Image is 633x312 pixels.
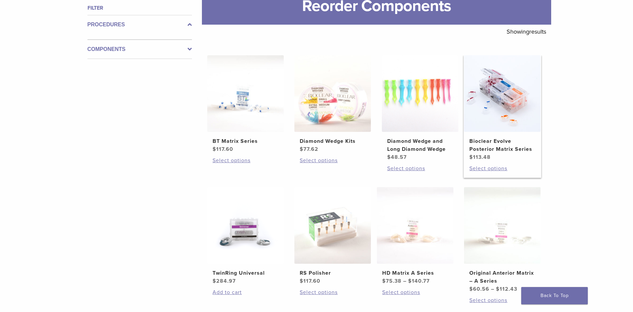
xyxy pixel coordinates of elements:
[464,55,541,161] a: Bioclear Evolve Posterior Matrix SeriesBioclear Evolve Posterior Matrix Series $113.48
[213,288,278,296] a: Add to cart: “TwinRing Universal”
[377,187,454,285] a: HD Matrix A SeriesHD Matrix A Series
[87,4,192,12] h4: Filter
[469,154,491,160] bdi: 113.48
[507,25,546,39] p: Showing results
[387,137,453,153] h2: Diamond Wedge and Long Diamond Wedge
[387,164,453,172] a: Select options for “Diamond Wedge and Long Diamond Wedge”
[496,286,517,292] bdi: 112.43
[294,55,371,132] img: Diamond Wedge Kits
[464,55,541,132] img: Bioclear Evolve Posterior Matrix Series
[469,286,473,292] span: $
[469,269,535,285] h2: Original Anterior Matrix – A Series
[403,278,406,284] span: –
[408,278,430,284] bdi: 140.77
[469,286,489,292] bdi: 60.56
[87,21,192,29] label: Procedures
[382,278,386,284] span: $
[464,187,541,293] a: Original Anterior Matrix - A SeriesOriginal Anterior Matrix – A Series
[300,288,366,296] a: Select options for “RS Polisher”
[521,287,588,304] a: Back To Top
[300,278,320,284] bdi: 117.60
[294,187,372,285] a: RS PolisherRS Polisher $117.60
[408,278,412,284] span: $
[207,187,284,264] img: TwinRing Universal
[213,278,216,284] span: $
[469,164,535,172] a: Select options for “Bioclear Evolve Posterior Matrix Series”
[496,286,500,292] span: $
[294,55,372,153] a: Diamond Wedge KitsDiamond Wedge Kits $77.62
[213,156,278,164] a: Select options for “BT Matrix Series”
[300,146,303,153] span: $
[213,137,278,145] h2: BT Matrix Series
[300,269,366,277] h2: RS Polisher
[300,278,303,284] span: $
[300,156,366,164] a: Select options for “Diamond Wedge Kits”
[382,288,448,296] a: Select options for “HD Matrix A Series”
[382,55,459,161] a: Diamond Wedge and Long Diamond WedgeDiamond Wedge and Long Diamond Wedge $48.57
[213,269,278,277] h2: TwinRing Universal
[382,55,458,132] img: Diamond Wedge and Long Diamond Wedge
[213,146,233,153] bdi: 117.60
[207,187,284,285] a: TwinRing UniversalTwinRing Universal $284.97
[213,146,216,153] span: $
[294,187,371,264] img: RS Polisher
[213,278,236,284] bdi: 284.97
[387,154,391,160] span: $
[377,187,453,264] img: HD Matrix A Series
[300,137,366,145] h2: Diamond Wedge Kits
[387,154,407,160] bdi: 48.57
[469,137,535,153] h2: Bioclear Evolve Posterior Matrix Series
[300,146,318,153] bdi: 77.62
[464,187,541,264] img: Original Anterior Matrix - A Series
[207,55,284,132] img: BT Matrix Series
[469,296,535,304] a: Select options for “Original Anterior Matrix - A Series”
[469,154,473,160] span: $
[491,286,494,292] span: –
[207,55,284,153] a: BT Matrix SeriesBT Matrix Series $117.60
[382,278,401,284] bdi: 75.38
[382,269,448,277] h2: HD Matrix A Series
[87,45,192,53] label: Components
